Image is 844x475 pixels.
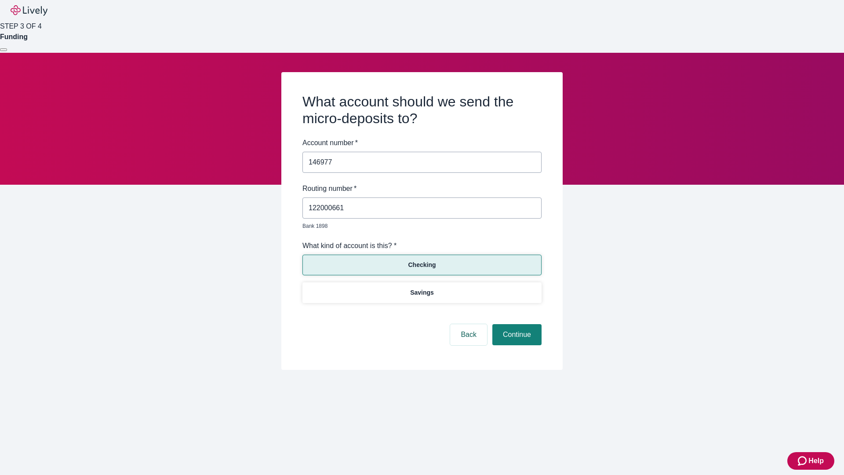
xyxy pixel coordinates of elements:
label: What kind of account is this? * [302,241,397,251]
button: Savings [302,282,542,303]
label: Account number [302,138,358,148]
button: Continue [492,324,542,345]
button: Checking [302,255,542,275]
h2: What account should we send the micro-deposits to? [302,93,542,127]
button: Zendesk support iconHelp [787,452,834,470]
p: Bank 1898 [302,222,535,230]
p: Savings [410,288,434,297]
label: Routing number [302,183,357,194]
p: Checking [408,260,436,270]
svg: Zendesk support icon [798,456,808,466]
img: Lively [11,5,47,16]
span: Help [808,456,824,466]
button: Back [450,324,487,345]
